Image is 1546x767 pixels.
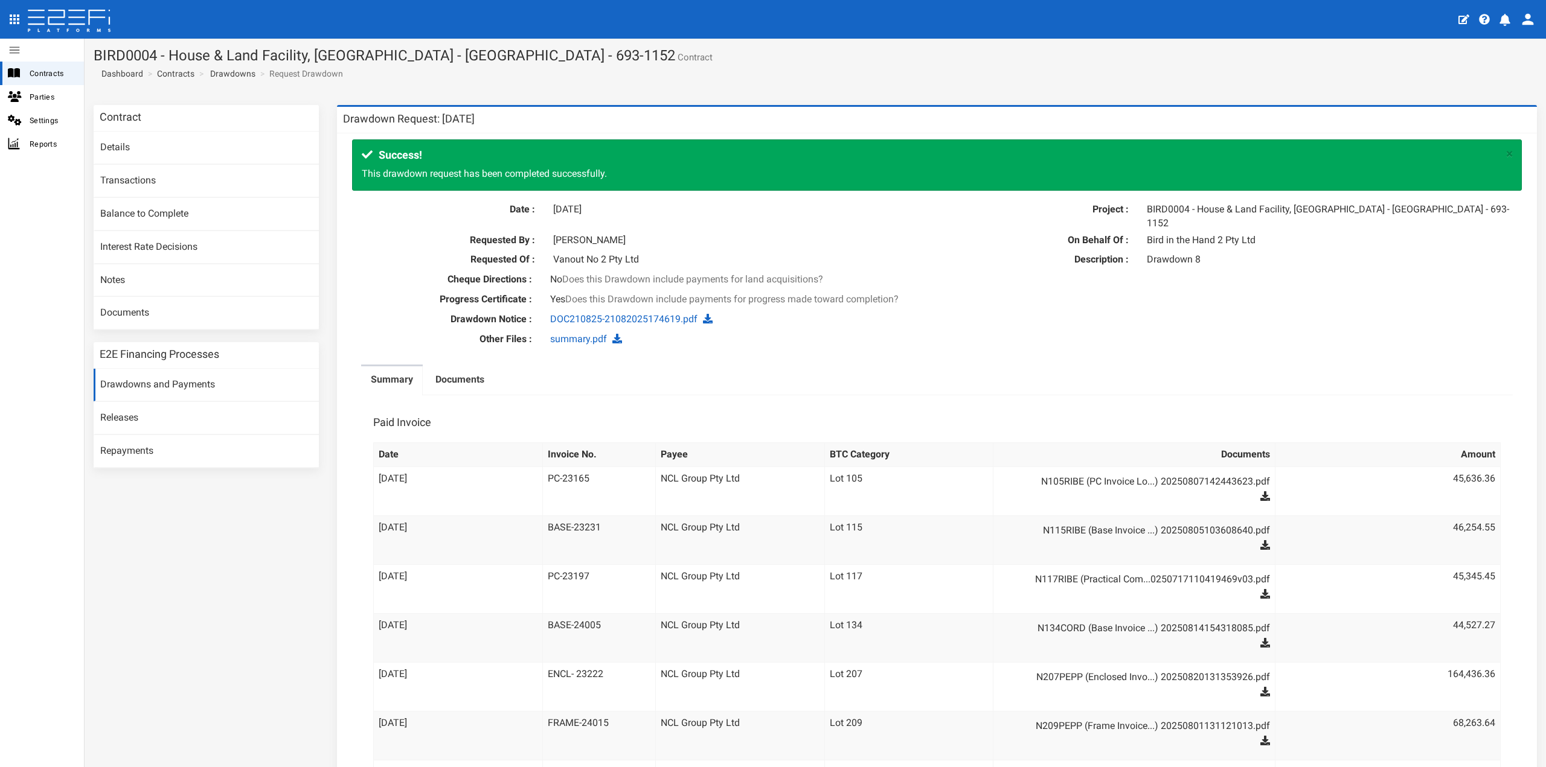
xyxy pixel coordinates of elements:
h3: E2E Financing Processes [100,349,219,360]
a: Documents [94,297,319,329]
div: Drawdown 8 [1138,253,1522,267]
span: Dashboard [97,69,143,78]
div: [PERSON_NAME] [544,234,928,247]
div: No [541,273,1333,287]
td: BASE-23231 [543,516,656,565]
a: N115RIBE (Base Invoice ...) 20250805103608640.pdf [1010,521,1269,540]
a: Dashboard [97,68,143,80]
a: N117RIBE (Practical Com...0250717110419469v03.pdf [1010,570,1269,589]
td: 44,527.27 [1275,614,1500,663]
a: Repayments [94,435,319,468]
div: Vanout No 2 Pty Ltd [544,253,928,267]
div: BIRD0004 - House & Land Facility, [GEOGRAPHIC_DATA] - [GEOGRAPHIC_DATA] - 693-1152 [1138,203,1522,231]
td: Lot 134 [824,614,993,663]
td: 68,263.64 [1275,711,1500,760]
label: Project : [946,203,1138,217]
a: DOC210825-21082025174619.pdf [550,313,698,325]
td: NCL Group Pty Ltd [655,565,824,614]
label: Cheque Directions : [343,273,541,287]
span: Contracts [30,66,74,80]
td: NCL Group Pty Ltd [655,711,824,760]
div: [DATE] [544,203,928,217]
td: PC-23197 [543,565,656,614]
h1: BIRD0004 - House & Land Facility, [GEOGRAPHIC_DATA] - [GEOGRAPHIC_DATA] - 693-1152 [94,48,1537,63]
td: 45,345.45 [1275,565,1500,614]
a: Interest Rate Decisions [94,231,319,264]
h3: Contract [100,112,141,123]
div: Bird in the Hand 2 Pty Ltd [1138,234,1522,247]
span: Parties [30,90,74,104]
td: NCL Group Pty Ltd [655,663,824,711]
button: × [1506,148,1513,161]
a: Notes [94,264,319,297]
td: Lot 207 [824,663,993,711]
a: summary.pdf [550,333,607,345]
label: Date : [352,203,544,217]
td: [DATE] [374,565,543,614]
label: Description : [946,253,1138,267]
td: Lot 115 [824,516,993,565]
a: Summary [361,366,423,396]
a: Releases [94,402,319,434]
div: Yes [541,293,1333,307]
td: NCL Group Pty Ltd [655,516,824,565]
th: Invoice No. [543,443,656,467]
label: Progress Certificate : [343,293,541,307]
td: [DATE] [374,467,543,516]
td: [DATE] [374,516,543,565]
label: Drawdown Notice : [343,313,541,326]
h3: Paid Invoice [373,417,431,428]
label: Other Files : [343,333,541,346]
td: BASE-24005 [543,614,656,663]
td: 46,254.55 [1275,516,1500,565]
td: NCL Group Pty Ltd [655,467,824,516]
h3: Drawdown Request: [DATE] [343,113,475,124]
label: Requested By : [352,234,544,247]
td: [DATE] [374,711,543,760]
th: Payee [655,443,824,467]
td: ENCL- 23222 [543,663,656,711]
td: PC-23165 [543,467,656,516]
small: Contract [675,53,713,62]
td: NCL Group Pty Ltd [655,614,824,663]
span: Settings [30,113,74,127]
a: Contracts [157,68,194,80]
div: This drawdown request has been completed successfully. [352,139,1522,191]
a: Drawdowns and Payments [94,369,319,401]
a: Balance to Complete [94,198,319,231]
td: [DATE] [374,663,543,711]
th: BTC Category [824,443,993,467]
td: Lot 117 [824,565,993,614]
a: Documents [426,366,494,396]
span: Does this Drawdown include payments for land acquisitions? [562,273,823,285]
span: Does this Drawdown include payments for progress made toward completion? [565,293,899,305]
th: Amount [1275,443,1500,467]
a: N134CORD (Base Invoice ...) 20250814154318085.pdf [1010,619,1269,638]
td: [DATE] [374,614,543,663]
a: N209PEPP (Frame Invoice...) 20250801131121013.pdf [1010,716,1269,736]
td: 45,636.36 [1275,467,1500,516]
th: Documents [993,443,1275,467]
a: N207PEPP (Enclosed Invo...) 20250820131353926.pdf [1010,667,1269,687]
label: On Behalf Of : [946,234,1138,247]
a: N105RIBE (PC Invoice Lo...) 20250807142443623.pdf [1010,472,1269,491]
td: Lot 105 [824,467,993,516]
a: Details [94,132,319,164]
span: Reports [30,137,74,151]
a: Transactions [94,165,319,197]
td: 164,436.36 [1275,663,1500,711]
label: Documents [435,373,484,387]
a: Drawdowns [210,68,255,80]
h4: Success! [362,149,1500,161]
label: Summary [371,373,413,387]
th: Date [374,443,543,467]
label: Requested Of : [352,253,544,267]
li: Request Drawdown [257,68,343,80]
td: FRAME-24015 [543,711,656,760]
td: Lot 209 [824,711,993,760]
